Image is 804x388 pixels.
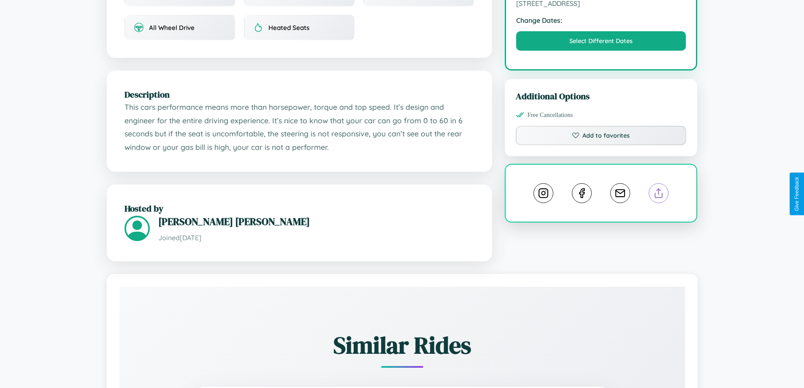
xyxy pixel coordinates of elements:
[516,126,687,145] button: Add to favorites
[516,90,687,102] h3: Additional Options
[528,111,573,119] span: Free Cancellations
[158,214,474,228] h3: [PERSON_NAME] [PERSON_NAME]
[794,177,800,211] div: Give Feedback
[125,88,474,100] h2: Description
[158,232,474,244] p: Joined [DATE]
[125,202,474,214] h2: Hosted by
[149,329,655,361] h2: Similar Rides
[516,31,686,51] button: Select Different Dates
[268,24,309,32] span: Heated Seats
[125,100,474,154] p: This cars performance means more than horsepower, torque and top speed. It’s design and engineer ...
[516,16,686,24] strong: Change Dates:
[149,24,195,32] span: All Wheel Drive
